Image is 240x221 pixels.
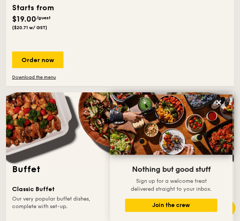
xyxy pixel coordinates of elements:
span: Nothing but good stuff [132,165,211,174]
span: /guest [36,15,51,20]
img: DSC07876-Edit02-Large.jpeg [110,95,232,155]
div: Order now [12,51,63,68]
span: $19.00 [12,15,36,24]
button: Join the crew [125,199,217,212]
div: Classic Buffet [12,185,101,194]
a: Download the menu [12,74,63,80]
h2: Buffet [12,163,228,176]
span: Sign up for a welcome treat delivered straight to your inbox. [131,178,212,192]
span: ($20.71 w/ GST) [12,25,47,30]
button: Close [213,96,225,109]
div: Starts from [12,2,117,14]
